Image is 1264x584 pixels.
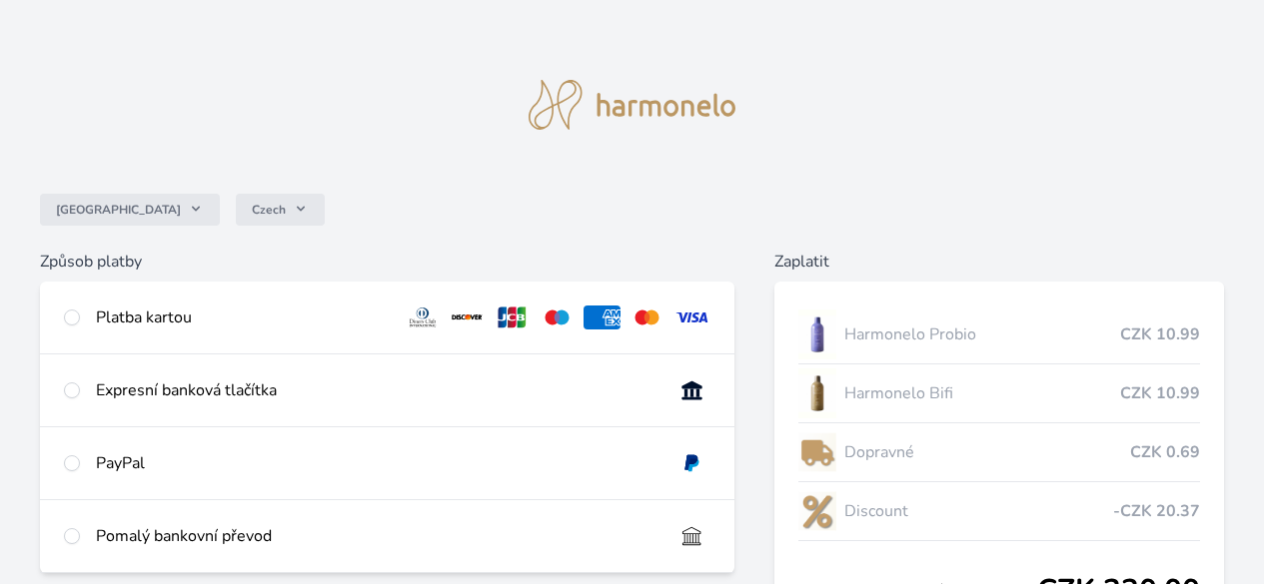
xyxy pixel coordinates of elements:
img: diners.svg [405,305,442,329]
div: Expresní banková tlačítka [96,378,657,402]
img: jcb.svg [494,305,531,329]
h6: Způsob platby [40,250,734,274]
img: mc.svg [629,305,665,329]
img: bankTransfer_IBAN.svg [673,524,710,548]
img: visa.svg [673,305,710,329]
h6: Zaplatit [774,250,1224,274]
span: [GEOGRAPHIC_DATA] [56,202,181,218]
button: [GEOGRAPHIC_DATA] [40,194,220,226]
img: paypal.svg [673,451,710,475]
div: Pomalý bankovní převod [96,524,657,548]
div: Platba kartou [96,305,389,329]
img: discount-lo.png [798,486,836,536]
span: Harmonelo Probio [844,322,1120,346]
img: CLEAN_PROBIO_se_stinem_x-lo.jpg [798,309,836,359]
img: CLEAN_BIFI_se_stinem_x-lo.jpg [798,368,836,418]
div: PayPal [96,451,657,475]
img: logo.svg [529,80,736,130]
img: maestro.svg [539,305,576,329]
span: Discount [844,499,1113,523]
span: Harmonelo Bifi [844,381,1120,405]
span: CZK 10.99 [1120,381,1200,405]
img: discover.svg [449,305,486,329]
span: CZK 10.99 [1120,322,1200,346]
span: Czech [252,202,286,218]
img: onlineBanking_CZ.svg [673,378,710,402]
button: Czech [236,194,325,226]
span: Dopravné [844,440,1130,464]
span: -CZK 20.37 [1113,499,1200,523]
span: CZK 0.69 [1130,440,1200,464]
img: amex.svg [584,305,621,329]
img: delivery-lo.png [798,427,836,477]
